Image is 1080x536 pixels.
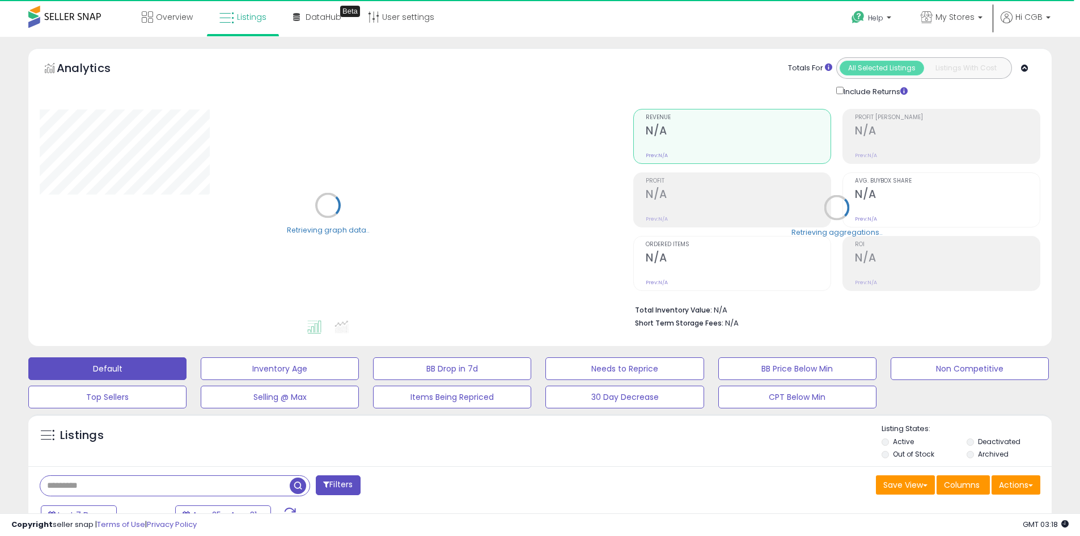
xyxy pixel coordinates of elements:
[788,63,832,74] div: Totals For
[545,386,704,408] button: 30 Day Decrease
[1023,519,1069,530] span: 2025-09-8 03:18 GMT
[316,475,360,495] button: Filters
[791,227,883,237] div: Retrieving aggregations..
[893,437,914,446] label: Active
[891,357,1049,380] button: Non Competitive
[175,505,271,525] button: Aug-25 - Aug-31
[876,475,935,495] button: Save View
[58,509,103,521] span: Last 7 Days
[718,386,876,408] button: CPT Below Min
[306,11,341,23] span: DataHub
[201,357,359,380] button: Inventory Age
[373,386,531,408] button: Items Being Repriced
[118,510,171,521] span: Compared to:
[97,519,145,530] a: Terms of Use
[156,11,193,23] span: Overview
[60,428,104,444] h5: Listings
[893,449,934,459] label: Out of Stock
[147,519,197,530] a: Privacy Policy
[978,437,1020,446] label: Deactivated
[944,479,980,491] span: Columns
[992,475,1040,495] button: Actions
[868,13,883,23] span: Help
[840,61,924,75] button: All Selected Listings
[828,85,921,98] div: Include Returns
[935,11,975,23] span: My Stores
[11,519,53,530] strong: Copyright
[882,424,1052,434] p: Listing States:
[28,357,187,380] button: Default
[1001,11,1051,37] a: Hi CGB
[287,225,370,235] div: Retrieving graph data..
[28,386,187,408] button: Top Sellers
[201,386,359,408] button: Selling @ Max
[1015,11,1043,23] span: Hi CGB
[937,475,990,495] button: Columns
[41,505,117,525] button: Last 7 Days
[237,11,266,23] span: Listings
[57,60,133,79] h5: Analytics
[11,520,197,530] div: seller snap | |
[545,357,704,380] button: Needs to Reprice
[340,6,360,17] div: Tooltip anchor
[718,357,876,380] button: BB Price Below Min
[924,61,1008,75] button: Listings With Cost
[978,449,1009,459] label: Archived
[192,509,257,521] span: Aug-25 - Aug-31
[373,357,531,380] button: BB Drop in 7d
[842,2,903,37] a: Help
[851,10,865,24] i: Get Help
